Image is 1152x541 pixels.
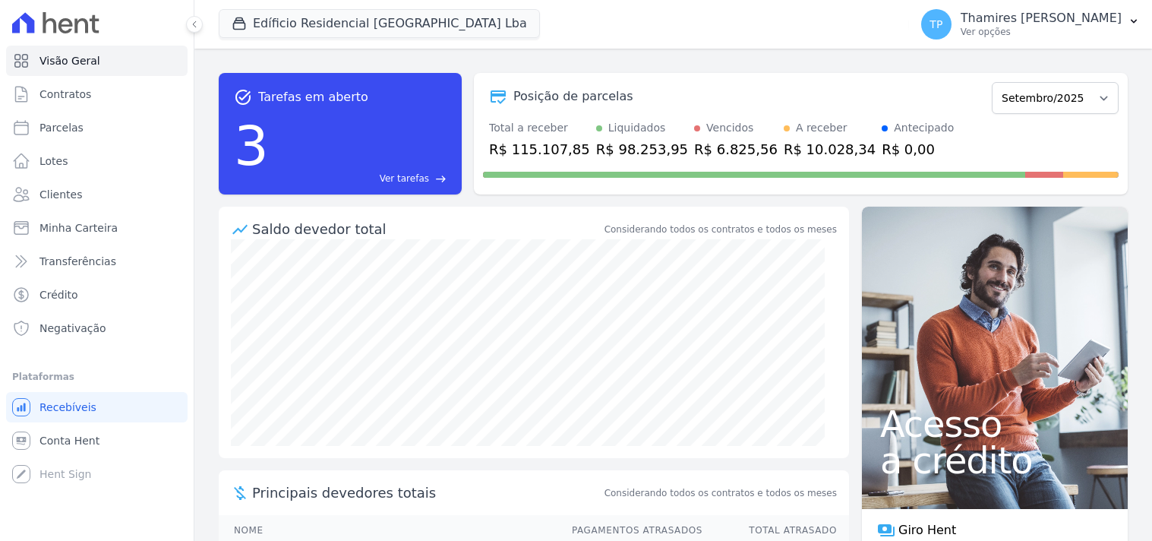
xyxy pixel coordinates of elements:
[608,120,666,136] div: Liquidados
[435,173,447,185] span: east
[6,46,188,76] a: Visão Geral
[604,486,837,500] span: Considerando todos os contratos e todos os meses
[39,220,118,236] span: Minha Carteira
[898,521,956,539] span: Giro Hent
[6,280,188,310] a: Crédito
[219,9,540,38] button: Edíficio Residencial [GEOGRAPHIC_DATA] Lba
[894,120,954,136] div: Antecipado
[596,139,688,160] div: R$ 98.253,95
[39,254,116,269] span: Transferências
[6,112,188,143] a: Parcelas
[489,120,590,136] div: Total a receber
[39,400,96,415] span: Recebíveis
[880,406,1109,442] span: Acesso
[39,153,68,169] span: Lotes
[380,172,429,185] span: Ver tarefas
[6,179,188,210] a: Clientes
[39,433,99,448] span: Conta Hent
[39,187,82,202] span: Clientes
[258,88,368,106] span: Tarefas em aberto
[513,87,633,106] div: Posição de parcelas
[6,313,188,343] a: Negativação
[12,368,181,386] div: Plataformas
[784,139,876,160] div: R$ 10.028,34
[796,120,847,136] div: A receber
[6,246,188,277] a: Transferências
[961,26,1122,38] p: Ver opções
[694,139,778,160] div: R$ 6.825,56
[252,219,601,239] div: Saldo devedor total
[39,120,84,135] span: Parcelas
[604,223,837,236] div: Considerando todos os contratos e todos os meses
[706,120,753,136] div: Vencidos
[929,19,942,30] span: TP
[882,139,954,160] div: R$ 0,00
[39,53,100,68] span: Visão Geral
[6,146,188,176] a: Lotes
[880,442,1109,479] span: a crédito
[909,3,1152,46] button: TP Thamires [PERSON_NAME] Ver opções
[6,213,188,243] a: Minha Carteira
[6,426,188,456] a: Conta Hent
[39,321,106,336] span: Negativação
[234,106,269,185] div: 3
[252,482,601,503] span: Principais devedores totais
[39,287,78,302] span: Crédito
[6,392,188,422] a: Recebíveis
[961,11,1122,26] p: Thamires [PERSON_NAME]
[275,172,447,185] a: Ver tarefas east
[6,79,188,109] a: Contratos
[234,88,252,106] span: task_alt
[489,139,590,160] div: R$ 115.107,85
[39,87,91,102] span: Contratos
